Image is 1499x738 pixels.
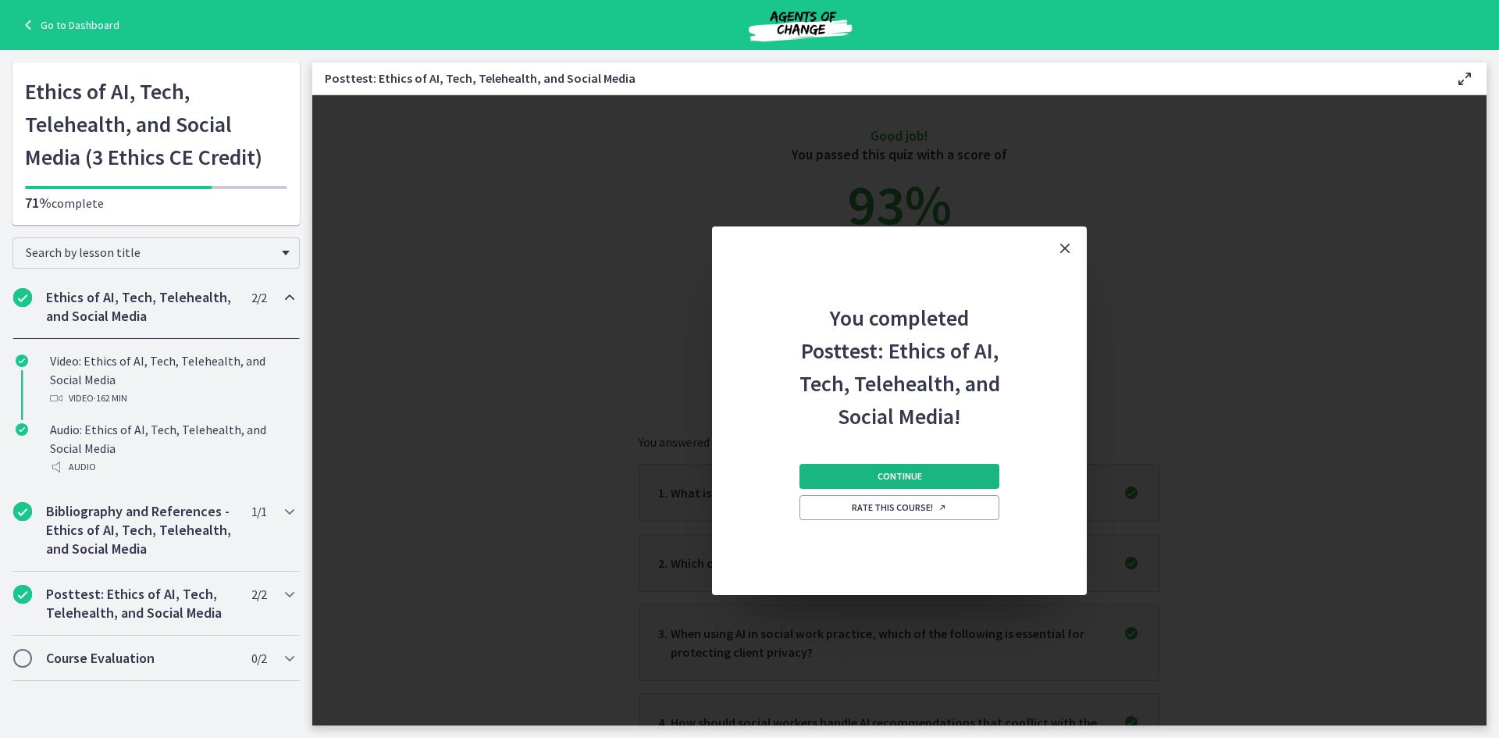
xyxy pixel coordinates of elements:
h2: Course Evaluation [46,649,237,668]
i: Completed [13,288,32,307]
div: Audio [50,458,294,476]
i: Completed [16,355,28,367]
button: Continue [799,464,999,489]
div: Video: Ethics of AI, Tech, Telehealth, and Social Media [50,351,294,408]
button: Close [1043,226,1087,270]
a: Go to Dashboard [19,16,119,34]
span: 2 / 2 [251,288,266,307]
h3: Posttest: Ethics of AI, Tech, Telehealth, and Social Media [325,69,1430,87]
h1: Ethics of AI, Tech, Telehealth, and Social Media (3 Ethics CE Credit) [25,75,287,173]
span: Continue [878,470,922,483]
div: Search by lesson title [12,237,300,269]
i: Opens in a new window [938,503,947,512]
span: 2 / 2 [251,585,266,604]
div: Audio: Ethics of AI, Tech, Telehealth, and Social Media [50,420,294,476]
i: Completed [13,502,32,521]
span: · 162 min [94,389,127,408]
span: 1 / 1 [251,502,266,521]
h2: Bibliography and References - Ethics of AI, Tech, Telehealth, and Social Media [46,502,237,558]
div: Video [50,389,294,408]
i: Completed [13,585,32,604]
span: Search by lesson title [26,244,274,260]
p: complete [25,194,287,212]
h2: You completed Posttest: Ethics of AI, Tech, Telehealth, and Social Media! [796,270,1002,433]
h2: Posttest: Ethics of AI, Tech, Telehealth, and Social Media [46,585,237,622]
img: Agents of Change [707,6,894,44]
a: Rate this course! Opens in a new window [799,495,999,520]
i: Completed [16,423,28,436]
span: Rate this course! [852,501,947,514]
h2: Ethics of AI, Tech, Telehealth, and Social Media [46,288,237,326]
span: 71% [25,194,52,212]
span: 0 / 2 [251,649,266,668]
